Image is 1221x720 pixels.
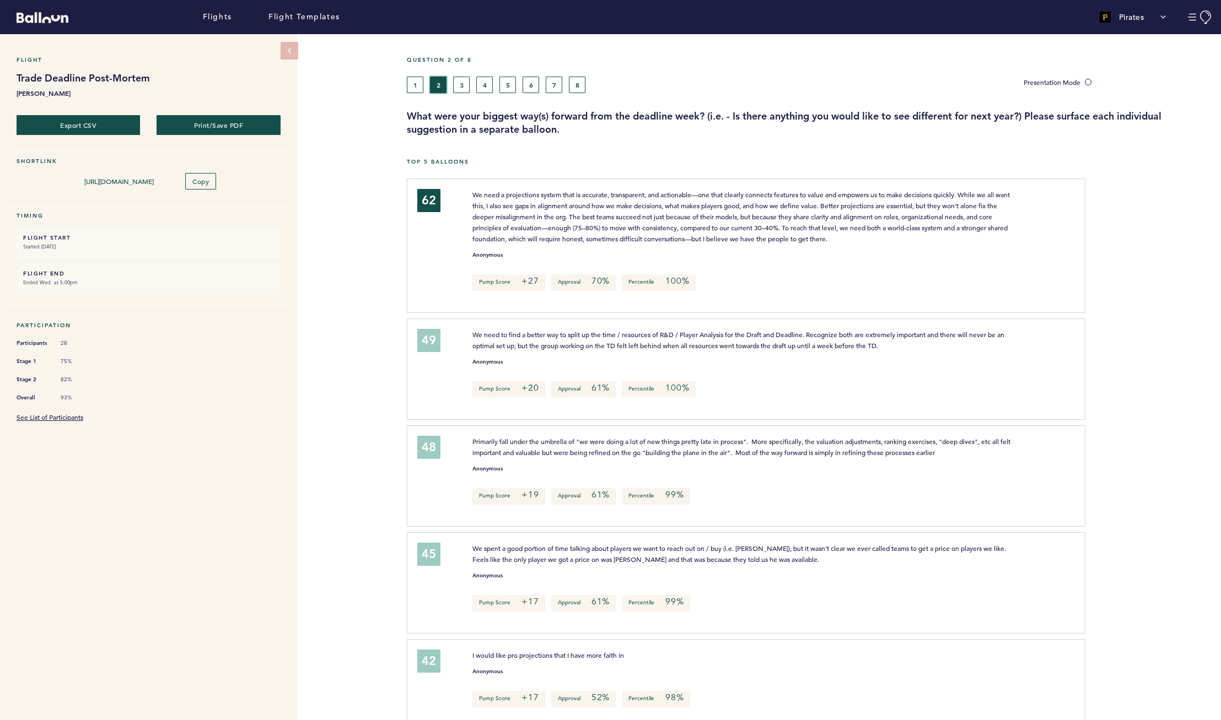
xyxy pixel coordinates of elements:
em: 100% [665,382,689,393]
h5: Timing [17,212,281,219]
div: 48 [417,436,440,459]
h6: FLIGHT START [23,234,274,241]
button: Pirates [1094,6,1172,28]
button: 8 [569,77,585,93]
button: 3 [453,77,470,93]
p: Approval [551,274,616,291]
p: Percentile [622,381,696,398]
span: We need to find a better way to split up the time / resources of R&D / Player Analysis for the Dr... [472,330,1006,350]
b: [PERSON_NAME] [17,88,281,99]
h5: Flight [17,56,281,63]
em: +17 [521,596,539,607]
button: Print/Save PDF [157,115,280,135]
span: Copy [192,177,209,186]
span: I would like pro projections that I have more faith in [472,651,624,659]
button: 7 [546,77,562,93]
a: See List of Participants [17,413,83,421]
p: Approval [551,595,616,611]
p: Approval [551,381,616,398]
span: Participants [17,338,50,349]
h6: FLIGHT END [23,270,274,277]
p: Pump Score [472,381,545,398]
div: 49 [417,329,440,352]
span: 28 [61,339,94,347]
span: Primarily fall under the umbrella of "we were doing a lot of new things pretty late in process". ... [472,437,1012,457]
span: 75% [61,358,94,365]
p: Pirates [1119,12,1144,23]
h5: Question 2 of 8 [407,56,1213,63]
em: 61% [591,489,610,500]
small: Ended Wed. at 5:00pm [23,277,274,288]
em: 99% [665,596,684,607]
button: 4 [476,77,493,93]
span: Stage 1 [17,356,50,367]
p: Percentile [622,691,690,707]
small: Anonymous [472,573,503,578]
p: Percentile [622,274,696,291]
em: 70% [591,275,610,286]
span: Stage 2 [17,374,50,385]
small: Anonymous [472,252,503,258]
div: 42 [417,649,440,673]
button: 5 [499,77,516,93]
h5: Top 5 Balloons [407,158,1213,165]
em: 98% [665,692,684,703]
span: Presentation Mode [1024,78,1080,86]
div: 45 [417,543,440,566]
em: 61% [591,382,610,393]
h1: Trade Deadline Post-Mortem [17,72,281,85]
h5: Shortlink [17,158,281,165]
em: +19 [521,489,539,500]
em: +17 [521,692,539,703]
span: 82% [61,376,94,383]
em: +20 [521,382,539,393]
span: We need a projections system that is accurate, transparent, and actionable—one that clearly conne... [472,190,1012,243]
em: 100% [665,275,689,286]
small: Anonymous [472,466,503,472]
small: Started [DATE] [23,241,274,252]
button: 6 [523,77,539,93]
span: 93% [61,394,94,402]
button: Manage Account [1188,10,1213,24]
h3: What were your biggest way(s) forward from the deadline week? (i.e. - Is there anything you would... [407,110,1213,136]
p: Percentile [622,488,690,505]
button: 2 [430,77,447,93]
p: Pump Score [472,488,545,505]
div: 62 [417,189,440,212]
em: 99% [665,489,684,500]
span: We spent a good portion of time talking about players we want to reach out on / buy (i.e. [PERSON... [472,544,1008,564]
svg: Balloon [17,12,68,23]
em: +27 [521,275,539,286]
a: Flights [203,11,232,23]
h5: Participation [17,322,281,329]
button: Export CSV [17,115,140,135]
button: Copy [185,173,216,190]
small: Anonymous [472,669,503,674]
span: Overall [17,392,50,403]
p: Pump Score [472,595,545,611]
a: Balloon [8,11,68,23]
em: 61% [591,596,610,607]
a: Flight Templates [268,11,340,23]
p: Pump Score [472,691,545,707]
p: Percentile [622,595,690,611]
button: 1 [407,77,423,93]
p: Approval [551,691,616,707]
p: Approval [551,488,616,505]
em: 52% [591,692,610,703]
p: Pump Score [472,274,545,291]
small: Anonymous [472,359,503,365]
